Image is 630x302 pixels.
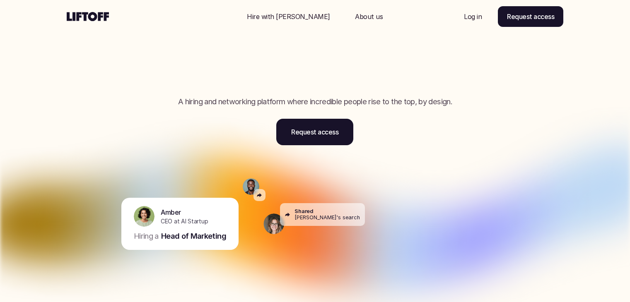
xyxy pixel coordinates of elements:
span: i [412,33,419,62]
p: Hiring a [134,231,159,242]
p: Marketing leader [431,227,475,236]
span: d [340,33,355,62]
span: c [306,33,318,62]
p: Interested in [404,241,446,252]
span: r [194,62,204,91]
span: . [454,62,460,91]
span: i [283,33,291,62]
span: a [250,33,263,62]
span: e [333,62,345,91]
span: o [204,62,218,91]
p: Recommended [304,252,344,258]
p: Amber [161,207,181,217]
a: Nav Link [345,7,393,26]
span: r [408,62,418,91]
a: Nav Link [237,7,340,26]
span: t [419,33,428,62]
span: d [230,33,245,62]
span: e [284,62,297,91]
span: u [379,62,394,91]
span: n [215,33,230,62]
p: Request access [291,127,338,137]
span: e [385,33,397,62]
span: t [170,62,179,91]
p: [PERSON_NAME] [304,258,345,264]
span: i [207,33,215,62]
span: o [365,62,379,91]
a: Request access [498,6,563,27]
p: About us [355,12,383,22]
span: p [311,62,326,91]
span: r [318,33,328,62]
span: b [362,33,378,62]
p: Early stage AI [448,241,496,252]
span: t [445,62,454,91]
span: u [218,62,234,91]
span: h [249,62,264,91]
span: l [326,62,333,91]
p: Head of Marketing [161,231,226,242]
span: f [402,33,412,62]
p: [PERSON_NAME]'s search [294,214,360,221]
span: p [268,62,284,91]
span: t [399,62,408,91]
span: s [433,62,445,91]
span: F [191,33,207,62]
span: n [263,33,278,62]
p: Request access [507,12,554,22]
span: o [297,62,311,91]
span: , [428,33,434,62]
p: CEO at AI Startup [161,217,208,225]
p: Log in [464,12,482,22]
a: Request access [276,119,353,145]
span: n [291,33,306,62]
span: y [350,62,365,91]
span: g [234,62,249,91]
span: i [355,33,363,62]
a: Nav Link [454,7,492,26]
span: e [328,33,340,62]
p: Shared [294,208,314,214]
p: A hiring and networking platform where incredible people rise to the top, by design. [139,96,491,107]
span: h [179,62,195,91]
p: [PERSON_NAME] [431,217,483,227]
span: l [378,33,385,62]
span: u [418,62,433,91]
p: Hire with [PERSON_NAME] [247,12,330,22]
